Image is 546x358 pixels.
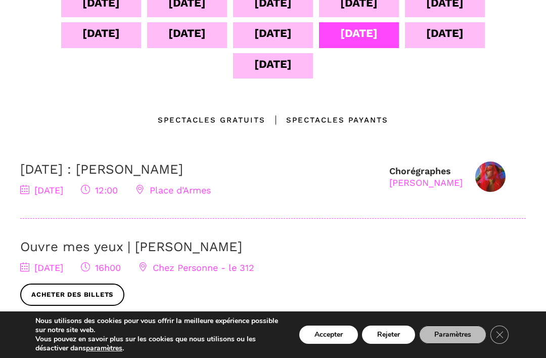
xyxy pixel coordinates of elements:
span: Place d'Armes [135,185,211,195]
div: [DATE] [82,24,120,42]
span: Chez Personne - le 312 [139,262,254,273]
img: Nicholas Bellefleur [475,162,506,192]
div: [DATE] [426,24,464,42]
span: [DATE] [20,262,63,273]
div: [DATE] [254,55,292,73]
button: Close GDPR Cookie Banner [490,326,509,344]
div: Chorégraphes [389,165,463,189]
div: [PERSON_NAME] [389,177,463,188]
button: Paramètres [419,326,486,344]
div: [DATE] [168,24,206,42]
span: [DATE] [20,185,63,195]
button: Accepter [299,326,358,344]
span: 12:00 [81,185,118,195]
p: Vous pouvez en savoir plus sur les cookies que nous utilisons ou les désactiver dans . [35,335,281,353]
button: paramètres [86,344,122,353]
p: Nous utilisons des cookies pour vous offrir la meilleure expérience possible sur notre site web. [35,316,281,335]
a: Ouvre mes yeux | [PERSON_NAME] [20,239,242,254]
div: Spectacles gratuits [158,114,265,126]
span: 16h00 [81,262,121,273]
a: Acheter des billets [20,284,124,306]
button: Rejeter [362,326,415,344]
div: [DATE] [340,24,378,42]
div: Spectacles Payants [265,114,388,126]
div: [DATE] [254,24,292,42]
a: [DATE] : [PERSON_NAME] [20,162,183,177]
